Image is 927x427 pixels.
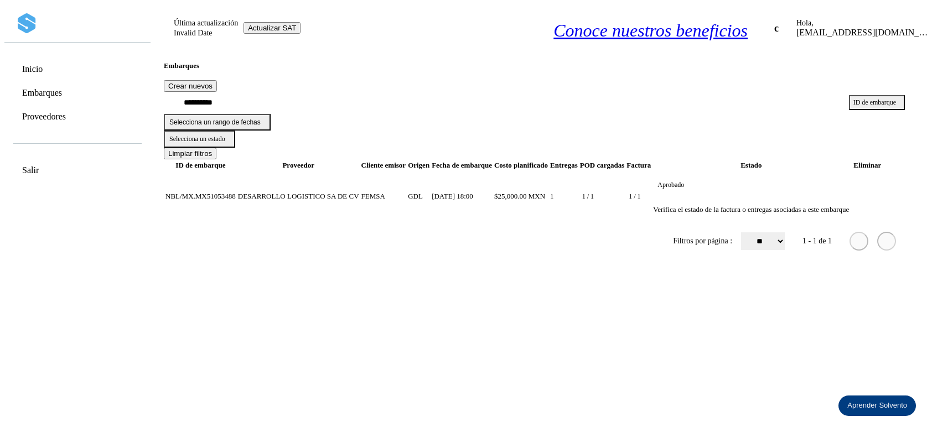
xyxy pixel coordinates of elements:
[550,161,578,169] span: Entregas
[248,24,296,32] span: Actualizar SAT
[629,193,640,200] span: 1 / 1
[22,64,43,74] a: Inicio
[12,106,142,127] div: Proveedores
[165,192,236,200] span: NBL/MX.MX51053488
[553,20,748,41] a: Conoce nuestros beneficios
[164,114,271,131] button: Selecciona un rango de fechas
[838,395,916,416] div: Aprender Solvento
[168,149,212,158] span: Limpiar filtros
[432,161,492,169] span: Fecha de embarque
[244,22,301,34] button: Actualizar SAT
[580,161,625,169] span: POD cargadas
[12,58,142,80] div: Inicio
[853,98,896,107] span: ID de embarque
[653,205,849,214] p: Verifica el estado de la factura o entregas asociadas a este embarque
[282,161,314,169] span: Proveedor
[582,193,594,200] span: 1 / 1
[626,161,651,169] span: Factura
[361,171,407,222] td: FEMSA
[12,159,142,181] div: Salir
[849,95,905,110] button: ID de embarque
[361,161,406,169] span: Cliente emisor
[802,237,832,246] span: 1 - 1 de 1
[847,400,907,412] p: Aprender Solvento
[550,171,578,222] td: 1
[164,131,235,148] button: Selecciona un estado
[657,181,684,189] p: Aprobado
[408,161,429,169] span: Origen
[432,192,473,200] span: [DATE] 18:00
[853,161,881,169] span: Eliminar
[494,171,548,222] td: $25,000.00 MXN
[164,148,216,159] button: Limpiar filtros
[175,161,225,169] span: ID de embarque
[673,237,732,246] span: Filtros por página :
[164,61,909,70] h4: Embarques
[407,171,430,222] td: GDL
[237,171,360,222] td: DESARROLLO LOGISTICO SA DE CV
[22,165,39,175] a: Salir
[22,87,62,98] a: Embarques
[494,161,548,169] span: Costo planificado
[164,80,217,92] button: Crear nuevos
[22,111,66,122] a: Proveedores
[12,82,142,103] div: Embarques
[174,28,213,38] p: Invalid Date
[740,161,762,169] span: Estado
[174,18,238,28] p: Última actualización
[168,82,213,90] span: Crear nuevos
